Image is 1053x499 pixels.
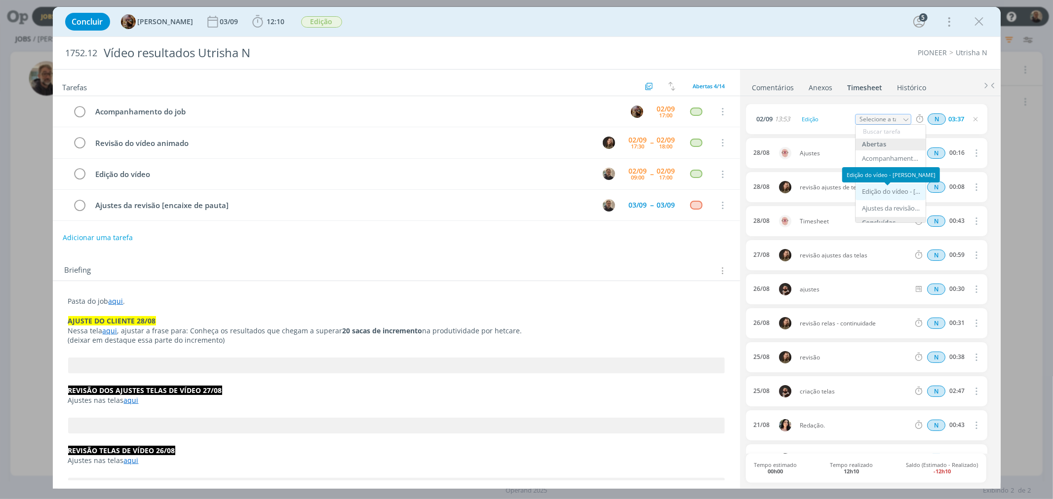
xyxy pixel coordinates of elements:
[927,284,945,295] div: Horas normais
[753,320,770,326] div: 26/08
[779,181,791,193] img: J
[91,106,622,118] div: Acompanhamento do job
[657,137,675,143] div: 02/09
[756,116,773,122] span: 02/09
[753,149,770,156] div: 28/08
[68,335,725,345] p: (deixar em destaque essa parte do incremento)
[752,78,795,93] a: Comentários
[602,167,617,181] button: R
[62,229,133,247] button: Adicionar uma tarefa
[927,420,945,431] div: Horas normais
[949,217,965,224] div: 00:43
[800,114,853,125] div: Edição
[753,422,770,428] div: 21/08
[631,106,643,118] img: A
[651,202,654,209] span: --
[63,80,87,92] span: Tarefas
[301,16,343,28] button: Edição
[927,386,945,397] span: N
[602,135,617,150] button: J
[906,462,978,474] span: Saldo (Estimado - Realizado)
[121,14,136,29] img: A
[779,147,791,159] img: A
[753,354,770,360] div: 25/08
[602,198,617,213] button: R
[693,82,725,90] span: Abertas 4/14
[53,7,1001,489] div: dialog
[301,16,342,28] span: Edição
[911,14,927,30] button: 5
[100,41,599,65] div: Vídeo resultados Utrisha N
[138,18,194,25] span: [PERSON_NAME]
[809,83,833,93] div: Anexos
[630,104,645,119] button: A
[779,419,791,431] img: T
[949,388,965,394] div: 02:47
[927,181,945,193] span: N
[220,18,240,25] div: 03/09
[796,355,914,360] span: revisão
[779,215,791,227] img: A
[753,251,770,258] div: 27/08
[928,113,946,125] div: Horas normais
[919,13,928,22] div: 5
[753,285,770,292] div: 26/08
[68,446,175,455] strong: REVISÃO TELAS DE VÍDEO 26/08
[753,217,770,224] div: 28/08
[918,48,947,57] a: PIONEER
[68,395,725,405] p: Ajustes nas telas
[949,285,965,292] div: 00:30
[856,217,926,229] div: Concluídas
[775,116,790,122] span: 13:53
[68,326,725,336] p: Nessa tela , ajustar a frase para: Conheça os resultados que chegam a superar na produtividade po...
[631,175,645,180] div: 09:00
[796,150,914,156] span: Ajustes
[928,113,946,125] span: N
[796,184,914,190] span: revisão ajustes de telas
[779,385,791,397] img: D
[927,284,945,295] span: N
[927,215,945,227] span: N
[949,422,965,428] div: 00:43
[796,286,914,292] span: ajustes
[651,171,654,178] span: --
[250,14,287,30] button: 12:10
[949,354,965,360] div: 00:38
[796,389,914,394] span: criação telas
[949,183,965,190] div: 00:08
[927,352,945,363] div: Horas normais
[124,456,139,465] a: aqui
[603,137,615,149] img: J
[956,48,988,57] a: Utrisha N
[103,326,117,335] a: aqui
[343,326,423,335] strong: 20 sacas de incremento
[779,283,791,295] img: D
[631,143,645,149] div: 17:30
[862,205,921,213] div: Ajustes da revisão [encaixe de pauta] - [PERSON_NAME]
[927,352,945,363] span: N
[842,167,940,182] div: Edição do vídeo - [PERSON_NAME]
[603,199,615,212] img: R
[927,249,945,261] span: N
[121,14,194,29] button: A[PERSON_NAME]
[68,456,725,465] p: Ajustes nas telas
[779,453,791,465] img: T
[753,388,770,394] div: 25/08
[660,112,673,118] div: 17:00
[927,181,945,193] div: Horas normais
[754,462,797,474] span: Tempo estimado
[657,202,675,209] div: 03/09
[779,351,791,363] img: J
[927,147,945,159] div: Horas normais
[68,386,222,395] strong: REVISÃO DOS AJUSTES TELAS DE VÍDEO 27/08
[68,316,156,325] strong: AJUSTE DO CLIENTE 28/08
[629,137,647,143] div: 02/09
[927,318,945,329] span: N
[91,199,594,212] div: Ajustes da revisão [encaixe de pauta]
[72,18,103,26] span: Concluir
[927,215,945,227] div: Horas normais
[768,467,783,475] b: 00h00
[66,48,98,59] span: 1752.12
[927,249,945,261] div: Horas normais
[668,82,675,91] img: arrow-down-up.svg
